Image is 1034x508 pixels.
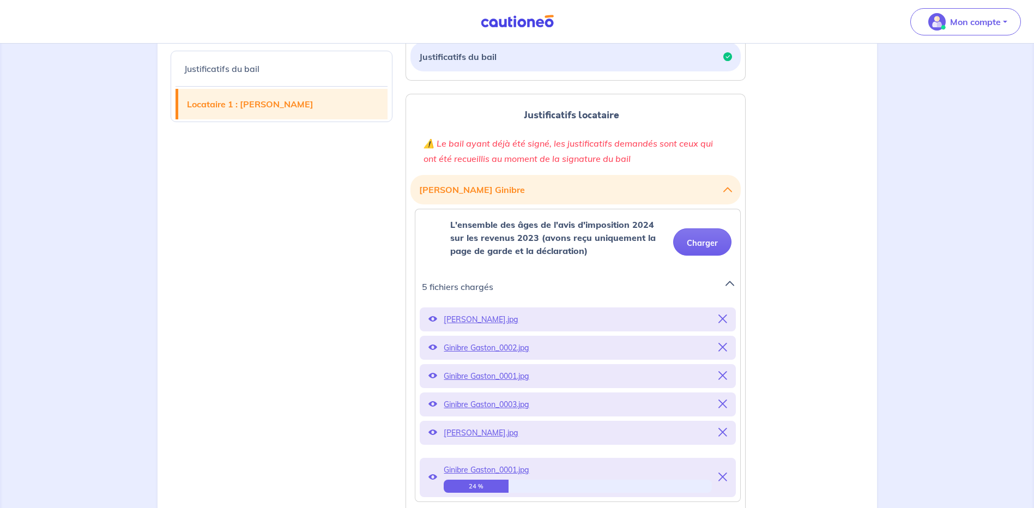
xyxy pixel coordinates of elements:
[910,8,1021,35] button: illu_account_valid_menu.svgMon compte
[419,179,732,200] button: [PERSON_NAME] Ginibre
[428,368,437,384] button: Voir
[428,397,437,412] button: Voir
[409,279,747,303] div: 5 fichiers chargés
[444,340,712,355] p: Ginibre Gaston_0002.jpg
[673,228,731,256] button: Charger
[444,425,712,440] p: [PERSON_NAME].jpg
[718,340,727,355] button: Supprimer
[444,462,712,477] span: Ginibre Gaston_0001.jpg
[718,312,727,327] button: Supprimer
[419,46,732,67] button: Justificatifs du bail
[444,368,712,384] p: Ginibre Gaston_0001.jpg
[428,425,437,440] button: Voir
[444,480,508,493] div: 24 %
[176,53,388,84] a: Justificatifs du bail
[422,279,712,294] p: 5 fichiers chargés
[718,425,727,440] button: Supprimer
[428,340,437,355] button: Voir
[415,209,741,502] div: categoryName: lensemble-des-ages-de-lavis-dimposition-2024-sur-les-revenus-2023-avons-recu-unique...
[524,108,619,122] span: Justificatifs locataire
[444,312,712,327] p: [PERSON_NAME].jpg
[450,219,656,256] strong: L'ensemble des âges de l'avis d'imposition 2024 sur les revenus 2023 (avons reçu uniquement la pa...
[950,15,1001,28] p: Mon compte
[428,470,437,485] button: Voir
[476,15,558,28] img: Cautioneo
[424,138,713,164] span: ⚠️ Le bail ayant déjà été signé, les justificatifs demandés sont ceux qui ont été recueillis au m...
[928,13,946,31] img: illu_account_valid_menu.svg
[718,368,727,384] button: Supprimer
[428,312,437,327] button: Voir
[444,397,712,412] p: Ginibre Gaston_0003.jpg
[718,470,727,485] button: Supprimer
[178,89,388,119] a: Locataire 1 : [PERSON_NAME]
[718,397,727,412] button: Supprimer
